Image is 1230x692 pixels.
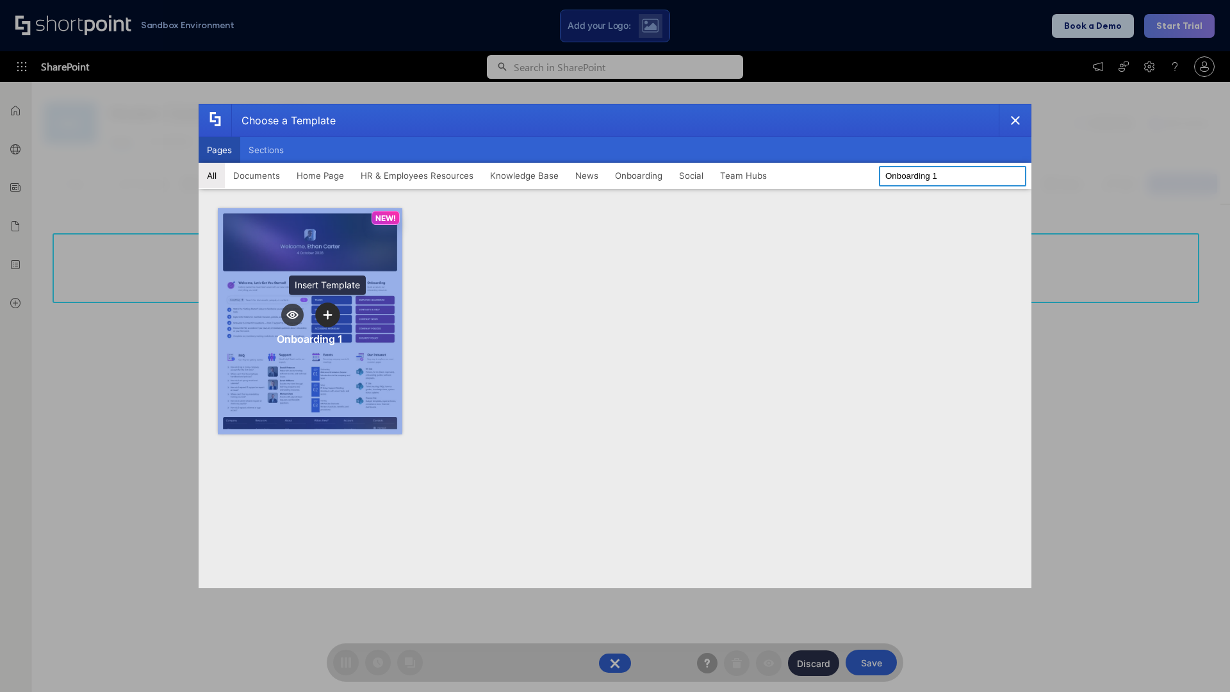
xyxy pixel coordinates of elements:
div: template selector [199,104,1031,588]
div: Choose a Template [231,104,336,136]
iframe: Chat Widget [1166,630,1230,692]
div: Onboarding 1 [277,333,343,345]
button: Onboarding [607,163,671,188]
input: Search [879,166,1026,186]
button: All [199,163,225,188]
button: Knowledge Base [482,163,567,188]
button: Social [671,163,712,188]
button: Sections [240,137,292,163]
p: NEW! [375,213,396,223]
button: HR & Employees Resources [352,163,482,188]
button: News [567,163,607,188]
button: Pages [199,137,240,163]
button: Documents [225,163,288,188]
button: Home Page [288,163,352,188]
button: Team Hubs [712,163,775,188]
